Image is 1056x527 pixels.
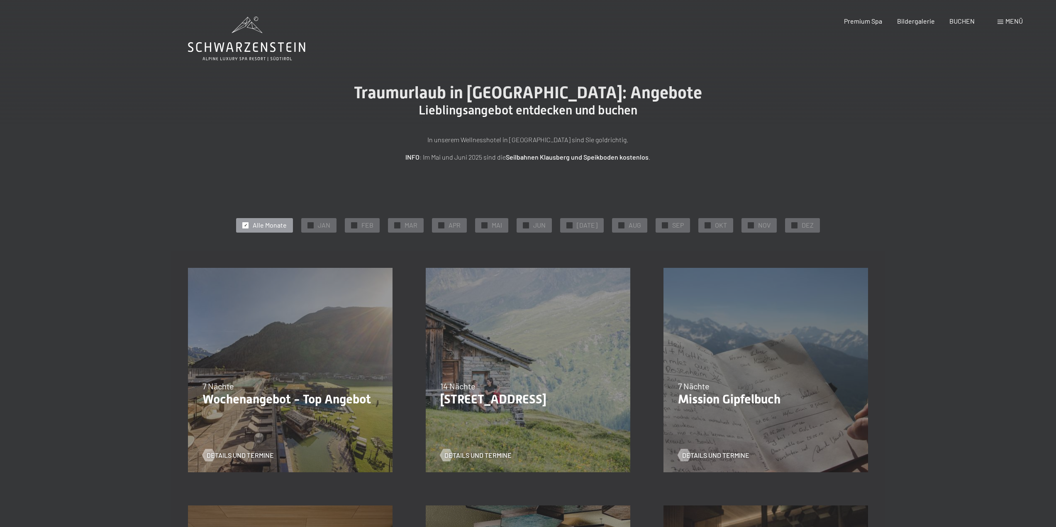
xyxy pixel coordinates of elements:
[620,222,623,228] span: ✓
[492,221,502,230] span: MAI
[483,222,486,228] span: ✓
[444,451,512,460] span: Details und Termine
[253,221,287,230] span: Alle Monate
[802,221,814,230] span: DEZ
[758,221,771,230] span: NOV
[440,451,512,460] a: Details und Termine
[678,451,749,460] a: Details und Termine
[1005,17,1023,25] span: Menü
[321,152,736,163] p: : Im Mai und Juni 2025 sind die .
[202,392,378,407] p: Wochenangebot - Top Angebot
[678,381,710,391] span: 7 Nächte
[396,222,399,228] span: ✓
[706,222,710,228] span: ✓
[449,221,461,230] span: APR
[672,221,684,230] span: SEP
[353,222,356,228] span: ✓
[533,221,546,230] span: JUN
[202,451,274,460] a: Details und Termine
[309,222,312,228] span: ✓
[361,221,373,230] span: FEB
[749,222,753,228] span: ✓
[678,392,854,407] p: Mission Gipfelbuch
[663,222,667,228] span: ✓
[524,222,528,228] span: ✓
[629,221,641,230] span: AUG
[715,221,727,230] span: OKT
[682,451,749,460] span: Details und Termine
[318,221,330,230] span: JAN
[440,392,616,407] p: [STREET_ADDRESS]
[949,17,975,25] a: BUCHEN
[244,222,247,228] span: ✓
[354,83,702,102] span: Traumurlaub in [GEOGRAPHIC_DATA]: Angebote
[440,381,476,391] span: 14 Nächte
[577,221,598,230] span: [DATE]
[405,221,417,230] span: MAR
[897,17,935,25] a: Bildergalerie
[207,451,274,460] span: Details und Termine
[793,222,796,228] span: ✓
[844,17,882,25] a: Premium Spa
[440,222,443,228] span: ✓
[321,134,736,145] p: In unserem Wellnesshotel in [GEOGRAPHIC_DATA] sind Sie goldrichtig.
[506,153,649,161] strong: Seilbahnen Klausberg und Speikboden kostenlos
[568,222,571,228] span: ✓
[419,103,637,117] span: Lieblingsangebot entdecken und buchen
[202,381,234,391] span: 7 Nächte
[405,153,419,161] strong: INFO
